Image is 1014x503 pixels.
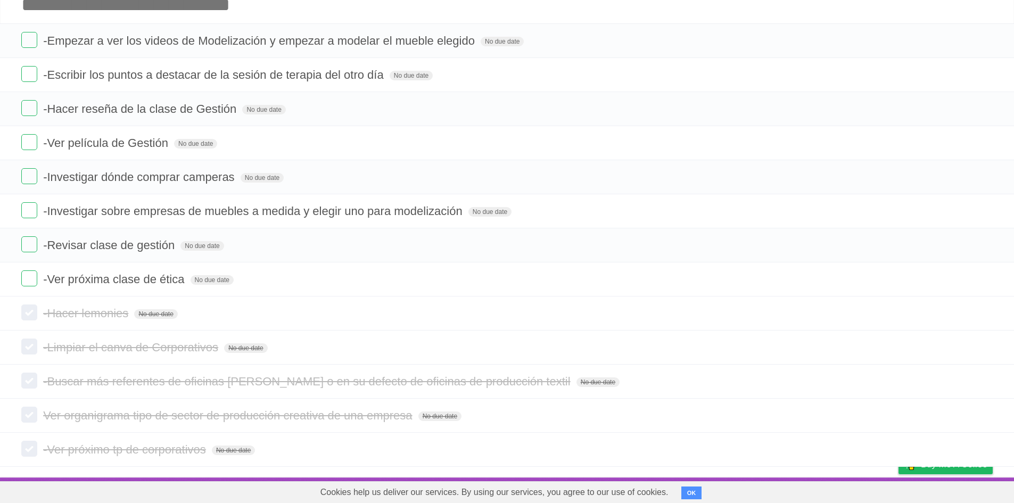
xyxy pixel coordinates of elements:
[681,486,702,499] button: OK
[21,202,37,218] label: Done
[481,37,524,46] span: No due date
[21,270,37,286] label: Done
[418,411,461,421] span: No due date
[848,480,872,500] a: Terms
[310,482,679,503] span: Cookies help us deliver our services. By using our services, you agree to our use of cookies.
[757,480,779,500] a: About
[21,168,37,184] label: Done
[242,105,285,114] span: No due date
[43,68,386,81] span: -Escribir los puntos a destacar de la sesión de terapia del otro día
[191,275,234,285] span: No due date
[241,173,284,183] span: No due date
[43,102,239,116] span: -Hacer reseña de la clase de Gestión
[43,238,177,252] span: -Revisar clase de gestión
[212,446,255,455] span: No due date
[21,100,37,116] label: Done
[43,375,573,388] span: -Buscar más referentes de oficinas [PERSON_NAME] o en su defecto de oficinas de producción textil
[468,207,512,217] span: No due date
[180,241,224,251] span: No due date
[43,341,221,354] span: -Limpiar el canva de Corporativos
[43,307,131,320] span: -Hacer lemonies
[21,134,37,150] label: Done
[926,480,993,500] a: Suggest a feature
[21,236,37,252] label: Done
[43,273,187,286] span: -Ver próxima clase de ética
[21,441,37,457] label: Done
[390,71,433,80] span: No due date
[43,34,477,47] span: -Empezar a ver los videos de Modelización y empezar a modelar el mueble elegido
[43,136,171,150] span: -Ver película de Gestión
[43,443,209,456] span: -Ver próximo tp de corporativos
[21,304,37,320] label: Done
[21,66,37,82] label: Done
[43,204,465,218] span: -Investigar sobre empresas de muebles a medida y elegir uno para modelización
[792,480,835,500] a: Developers
[21,373,37,389] label: Done
[134,309,177,319] span: No due date
[43,409,415,422] span: Ver organigrama tipo de sector de producción creativa de una empresa
[21,339,37,354] label: Done
[885,480,912,500] a: Privacy
[921,455,987,474] span: Buy me a coffee
[576,377,620,387] span: No due date
[21,407,37,423] label: Done
[224,343,267,353] span: No due date
[174,139,217,149] span: No due date
[43,170,237,184] span: -Investigar dónde comprar camperas
[21,32,37,48] label: Done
